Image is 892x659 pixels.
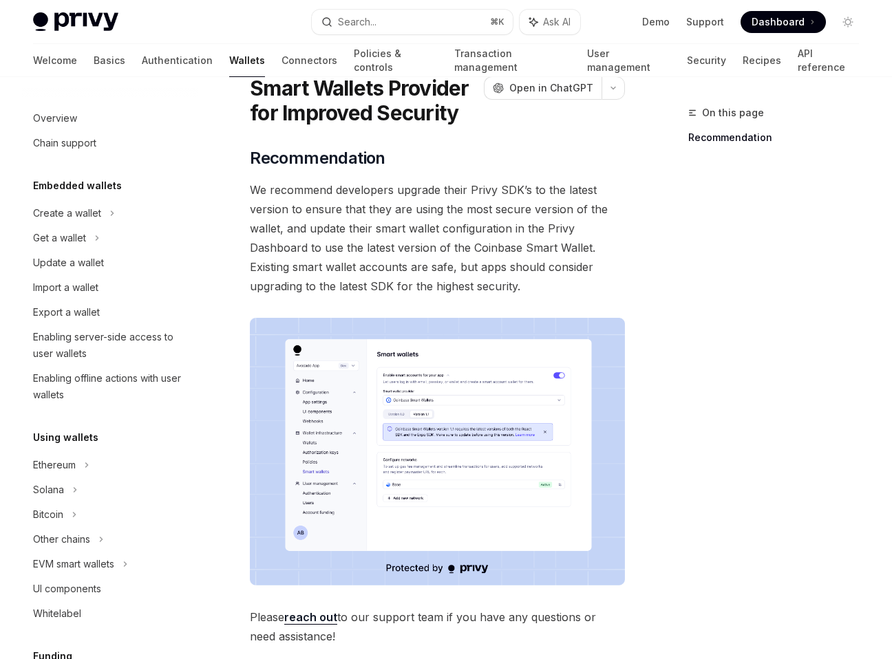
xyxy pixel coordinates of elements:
a: Authentication [142,44,213,77]
div: Update a wallet [33,255,104,271]
a: Import a wallet [22,275,198,300]
span: ⌘ K [490,17,505,28]
button: Ask AI [520,10,580,34]
a: Whitelabel [22,601,198,626]
a: Basics [94,44,125,77]
div: UI components [33,581,101,597]
a: Demo [642,15,670,29]
a: Recipes [743,44,781,77]
a: Welcome [33,44,77,77]
a: Security [687,44,726,77]
div: Bitcoin [33,506,63,523]
a: User management [587,44,670,77]
a: Overview [22,106,198,131]
span: Dashboard [752,15,805,29]
a: Connectors [282,44,337,77]
a: UI components [22,576,198,601]
div: Ethereum [33,457,76,473]
div: Enabling server-side access to user wallets [33,329,190,362]
span: Ask AI [543,15,571,29]
a: Recommendation [688,127,870,149]
button: Open in ChatGPT [484,76,602,100]
a: Chain support [22,131,198,155]
a: API reference [798,44,859,77]
a: Support [686,15,724,29]
img: Sample enable smart wallets [250,318,625,585]
div: Overview [33,110,77,127]
div: Export a wallet [33,304,100,321]
a: reach out [284,610,337,625]
button: Toggle dark mode [837,11,859,33]
span: On this page [702,105,764,121]
div: Search... [338,14,376,30]
button: Search...⌘K [312,10,512,34]
span: Recommendation [250,147,385,169]
a: Update a wallet [22,250,198,275]
span: Open in ChatGPT [509,81,593,95]
div: Enabling offline actions with user wallets [33,370,190,403]
span: We recommend developers upgrade their Privy SDK’s to the latest version to ensure that they are u... [250,180,625,296]
div: Import a wallet [33,279,98,296]
a: Export a wallet [22,300,198,325]
a: Dashboard [741,11,826,33]
h5: Embedded wallets [33,177,122,194]
span: Please to our support team if you have any questions or need assistance! [250,607,625,646]
div: EVM smart wallets [33,556,114,572]
div: Solana [33,482,64,498]
img: light logo [33,12,118,32]
div: Create a wallet [33,205,101,222]
a: Transaction management [454,44,571,77]
a: Wallets [229,44,265,77]
div: Other chains [33,531,90,548]
div: Chain support [33,135,96,151]
div: Whitelabel [33,605,81,622]
h5: Using wallets [33,429,98,446]
h1: Update Your Coinbase Smart Wallets Provider for Improved Security [250,51,478,125]
div: Get a wallet [33,230,86,246]
a: Enabling server-side access to user wallets [22,325,198,366]
a: Policies & controls [354,44,438,77]
a: Enabling offline actions with user wallets [22,366,198,407]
